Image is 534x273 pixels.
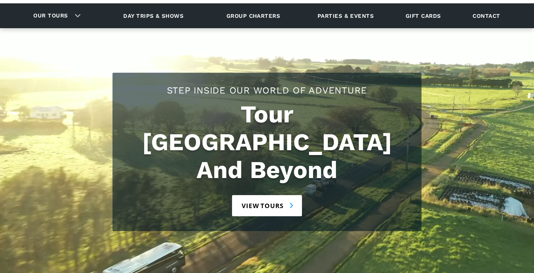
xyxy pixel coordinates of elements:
[120,84,414,97] h2: Step Inside Our World Of Adventure
[114,6,193,26] a: Day trips & shows
[469,6,504,26] a: Contact
[25,6,87,26] div: Our tours
[402,6,445,26] a: Gift cards
[314,6,377,26] a: Parties & events
[217,6,289,26] a: Group charters
[28,7,74,24] a: Our tours
[232,195,302,216] a: View tours
[120,101,414,184] h1: Tour [GEOGRAPHIC_DATA] And Beyond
